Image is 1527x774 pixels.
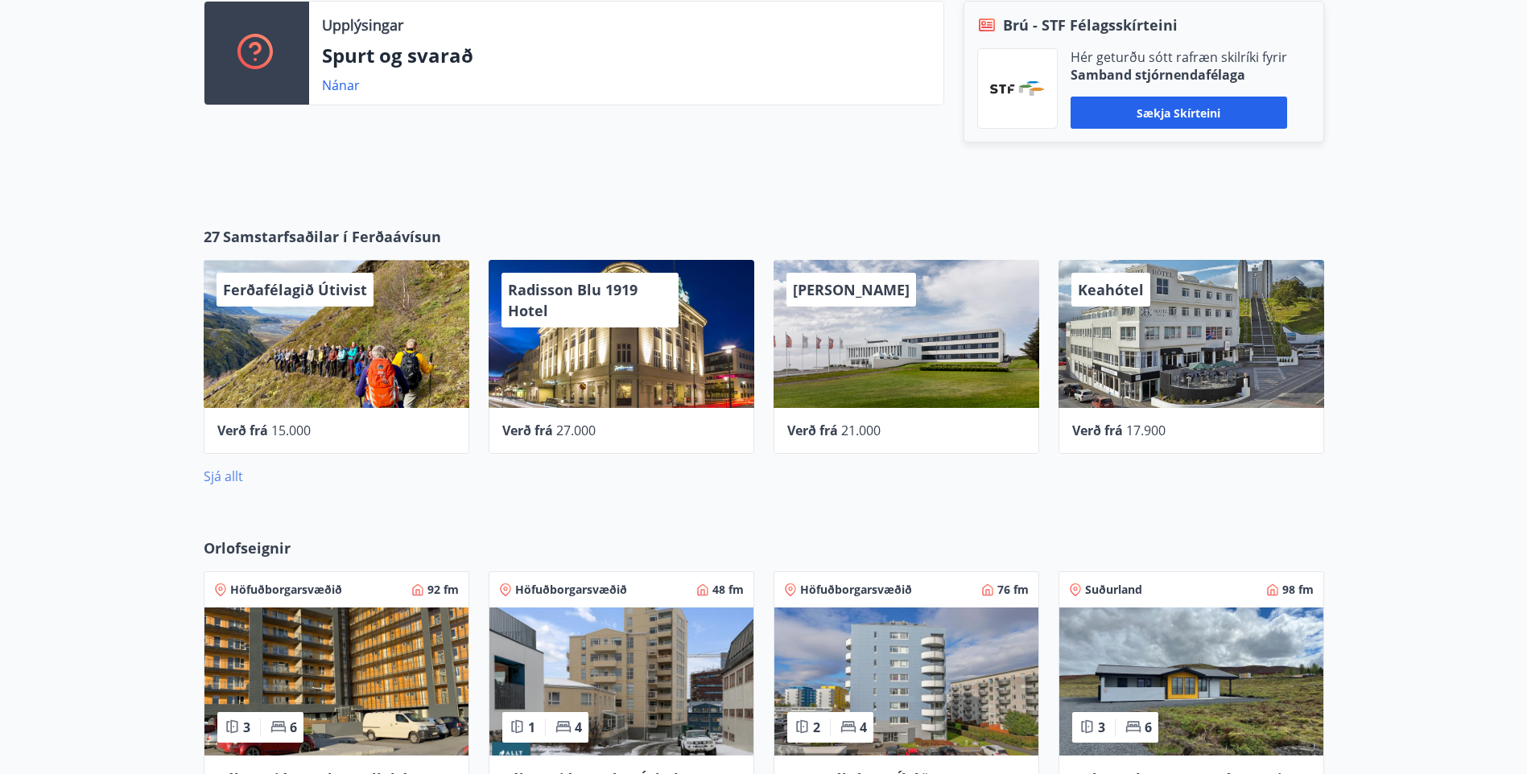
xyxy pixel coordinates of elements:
[322,76,360,94] a: Nánar
[712,582,744,598] span: 48 fm
[990,81,1045,96] img: vjCaq2fThgY3EUYqSgpjEiBg6WP39ov69hlhuPVN.png
[243,718,250,736] span: 3
[1071,66,1287,84] p: Samband stjórnendafélaga
[793,280,910,299] span: [PERSON_NAME]
[508,280,638,320] span: Radisson Blu 1919 Hotel
[515,582,627,598] span: Höfuðborgarsvæðið
[528,718,535,736] span: 1
[1078,280,1144,299] span: Keahótel
[204,226,220,247] span: 27
[290,718,297,736] span: 6
[860,718,867,736] span: 4
[230,582,342,598] span: Höfuðborgarsvæðið
[1059,607,1323,755] img: Paella dish
[1071,97,1287,129] button: Sækja skírteini
[223,226,441,247] span: Samstarfsaðilar í Ferðaávísun
[204,607,468,755] img: Paella dish
[1085,582,1142,598] span: Suðurland
[575,718,582,736] span: 4
[502,422,553,439] span: Verð frá
[841,422,881,439] span: 21.000
[997,582,1029,598] span: 76 fm
[1098,718,1105,736] span: 3
[774,607,1038,755] img: Paella dish
[556,422,596,439] span: 27.000
[217,422,268,439] span: Verð frá
[1145,718,1152,736] span: 6
[800,582,912,598] span: Höfuðborgarsvæðið
[322,42,931,69] p: Spurt og svarað
[1003,14,1178,35] span: Brú - STF Félagsskírteini
[271,422,311,439] span: 15.000
[1072,422,1123,439] span: Verð frá
[813,718,820,736] span: 2
[204,467,243,485] a: Sjá allt
[223,280,367,299] span: Ferðafélagið Útivist
[489,607,753,755] img: Paella dish
[204,537,291,558] span: Orlofseignir
[1071,48,1287,66] p: Hér geturðu sótt rafræn skilríki fyrir
[787,422,838,439] span: Verð frá
[427,582,459,598] span: 92 fm
[1282,582,1314,598] span: 98 fm
[1126,422,1166,439] span: 17.900
[322,14,403,35] p: Upplýsingar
